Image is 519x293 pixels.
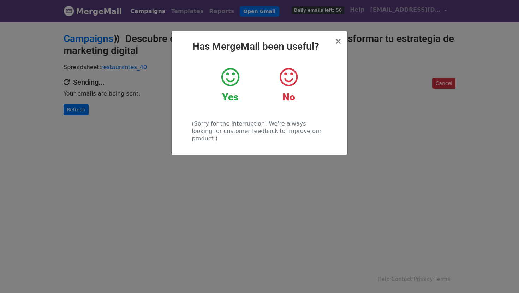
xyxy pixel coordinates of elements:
button: Close [335,37,342,45]
a: Yes [207,67,254,103]
strong: Yes [222,91,238,103]
strong: No [282,91,295,103]
span: × [335,36,342,46]
p: (Sorry for the interruption! We're always looking for customer feedback to improve our product.) [192,120,327,142]
h2: Has MergeMail been useful? [177,41,342,53]
a: No [265,67,312,103]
